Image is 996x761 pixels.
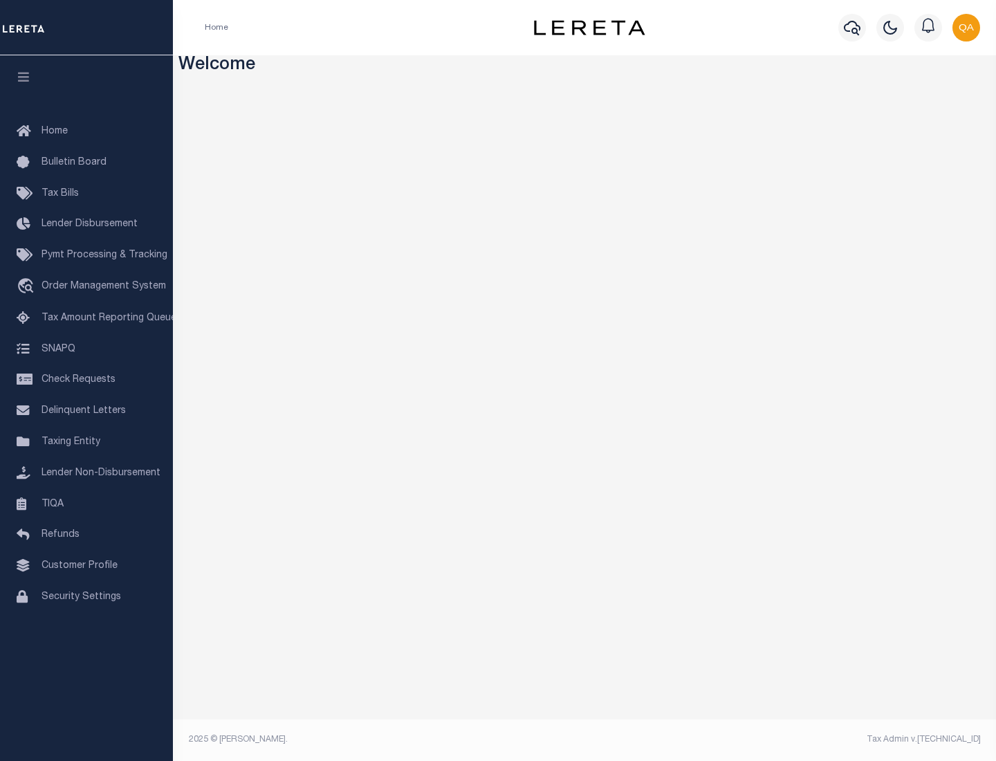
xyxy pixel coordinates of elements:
h3: Welcome [178,55,991,77]
span: Check Requests [41,375,116,385]
span: Order Management System [41,282,166,291]
span: SNAPQ [41,344,75,354]
span: Bulletin Board [41,158,107,167]
span: Tax Bills [41,189,79,199]
span: Lender Non-Disbursement [41,468,160,478]
span: Taxing Entity [41,437,100,447]
span: Tax Amount Reporting Queue [41,313,176,323]
li: Home [205,21,228,34]
div: 2025 © [PERSON_NAME]. [178,733,585,746]
img: svg+xml;base64,PHN2ZyB4bWxucz0iaHR0cDovL3d3dy53My5vcmcvMjAwMC9zdmciIHBvaW50ZXItZXZlbnRzPSJub25lIi... [952,14,980,42]
img: logo-dark.svg [534,20,645,35]
span: Pymt Processing & Tracking [41,250,167,260]
span: Lender Disbursement [41,219,138,229]
i: travel_explore [17,278,39,296]
span: TIQA [41,499,64,508]
span: Refunds [41,530,80,540]
div: Tax Admin v.[TECHNICAL_ID] [595,733,981,746]
span: Customer Profile [41,561,118,571]
span: Home [41,127,68,136]
span: Delinquent Letters [41,406,126,416]
span: Security Settings [41,592,121,602]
